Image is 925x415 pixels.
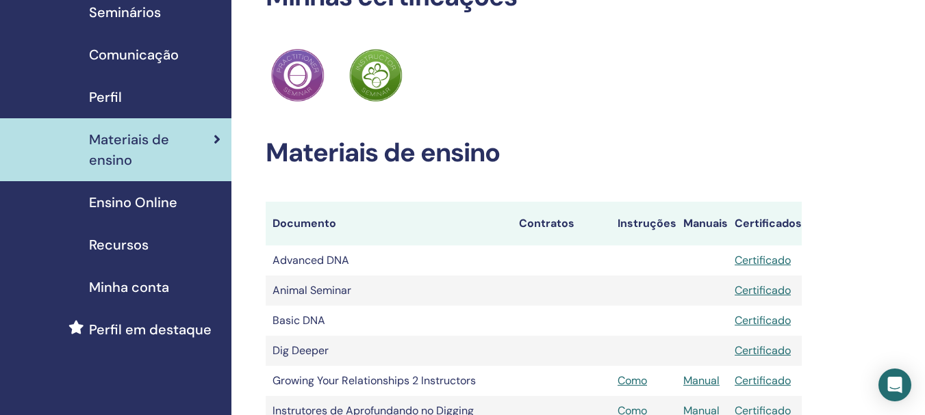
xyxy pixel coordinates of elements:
[89,192,177,213] span: Ensino Online
[89,319,212,340] span: Perfil em destaque
[512,202,611,245] th: Contratos
[266,276,512,306] td: Animal Seminar
[618,373,647,388] a: Como
[683,373,720,388] a: Manual
[266,306,512,336] td: Basic DNA
[735,253,791,267] a: Certificado
[735,373,791,388] a: Certificado
[676,202,728,245] th: Manuais
[266,366,512,396] td: Growing Your Relationships 2 Instructors
[89,44,179,65] span: Comunicação
[271,49,325,102] img: Practitioner
[89,87,122,107] span: Perfil
[611,202,676,245] th: Instruções
[89,129,214,170] span: Materiais de ensino
[89,2,161,23] span: Seminários
[735,313,791,327] a: Certificado
[89,277,169,297] span: Minha conta
[89,235,149,255] span: Recursos
[266,137,802,169] h2: Materiais de ensino
[349,49,403,102] img: Practitioner
[266,245,512,276] td: Advanced DNA
[735,343,791,358] a: Certificado
[878,369,911,401] div: Open Intercom Messenger
[728,202,802,245] th: Certificados
[735,283,791,297] a: Certificado
[266,202,512,245] th: Documento
[266,336,512,366] td: Dig Deeper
